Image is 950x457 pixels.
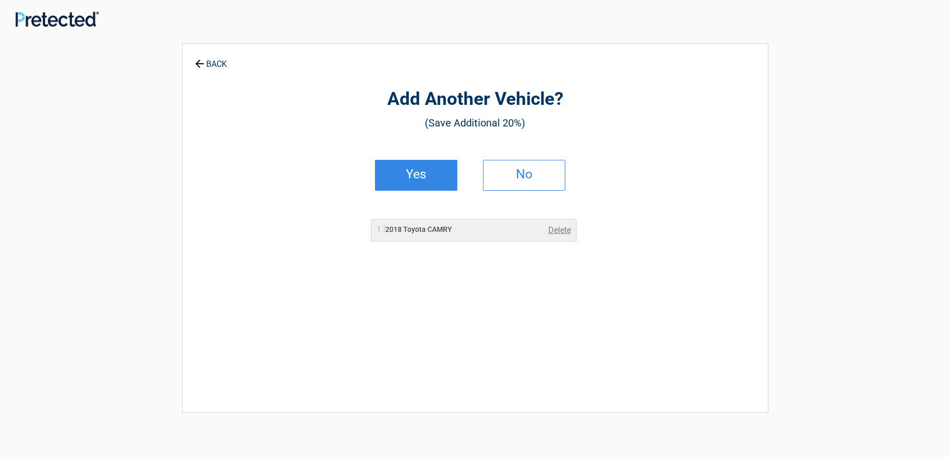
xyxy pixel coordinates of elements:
[377,224,452,235] h2: 2018 Toyota CAMRY
[377,224,385,234] span: 1 |
[15,11,99,26] img: Main Logo
[494,171,554,178] h2: No
[239,87,711,112] h2: Add Another Vehicle?
[386,171,446,178] h2: Yes
[548,224,571,236] a: Delete
[239,114,711,132] h3: (Save Additional 20%)
[193,50,229,68] a: BACK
